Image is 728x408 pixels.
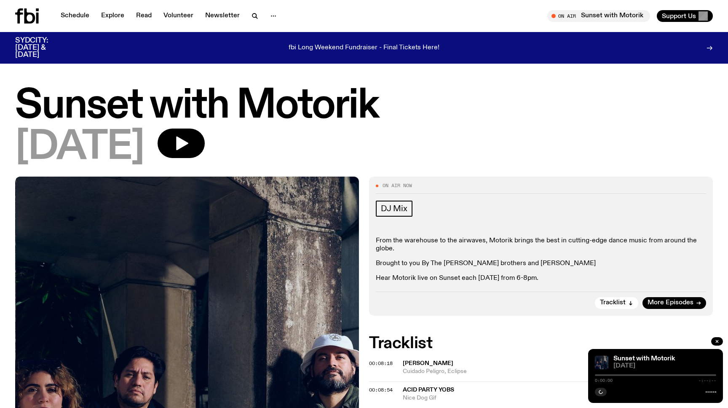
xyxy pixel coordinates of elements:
[56,10,94,22] a: Schedule
[648,300,693,306] span: More Episodes
[403,360,453,366] span: [PERSON_NAME]
[376,201,412,217] a: DJ Mix
[699,378,716,383] span: -:--:--
[376,237,706,253] p: From the warehouse to the airwaves, Motorik brings the best in cutting-edge dance music from arou...
[547,10,650,22] button: On AirSunset with Motorik
[369,336,713,351] h2: Tracklist
[15,129,144,166] span: [DATE]
[642,297,706,309] a: More Episodes
[595,378,613,383] span: 0:00:00
[595,297,638,309] button: Tracklist
[403,387,454,393] span: Acid Party Yobs
[613,363,716,369] span: [DATE]
[15,87,713,125] h1: Sunset with Motorik
[96,10,129,22] a: Explore
[131,10,157,22] a: Read
[613,355,675,362] a: Sunset with Motorik
[289,44,439,52] p: fbi Long Weekend Fundraiser - Final Tickets Here!
[381,204,407,213] span: DJ Mix
[15,37,69,59] h3: SYDCITY: [DATE] & [DATE]
[369,360,393,367] span: 00:08:18
[369,387,393,393] span: 00:08:54
[158,10,198,22] a: Volunteer
[403,368,713,376] span: Cuidado Peligro, Eclipse
[383,183,412,188] span: On Air Now
[376,274,706,282] p: Hear Motorik live on Sunset each [DATE] from 6-8pm.
[657,10,713,22] button: Support Us
[200,10,245,22] a: Newsletter
[662,12,696,20] span: Support Us
[600,300,626,306] span: Tracklist
[403,394,713,402] span: Nice Dog Gif
[376,260,706,268] p: Brought to you By The [PERSON_NAME] brothers and [PERSON_NAME]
